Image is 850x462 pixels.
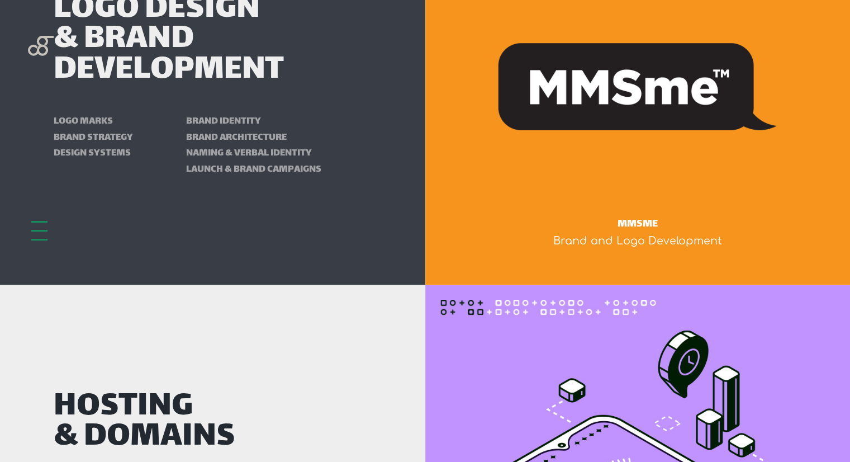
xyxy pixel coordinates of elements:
[28,36,54,120] img: Blackgate
[553,233,722,249] div: Brand and Logo Development
[186,129,372,145] li: Brand architecture
[54,145,186,161] li: Design systems
[186,145,372,161] li: Naming & verbal identity
[553,215,722,233] div: MMSme
[54,113,186,129] li: Logo marks
[186,113,372,129] li: Brand identity
[54,129,186,145] li: Brand strategy
[54,392,372,453] h2: Hosting & Domains
[186,161,372,177] li: Launch & brand campaigns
